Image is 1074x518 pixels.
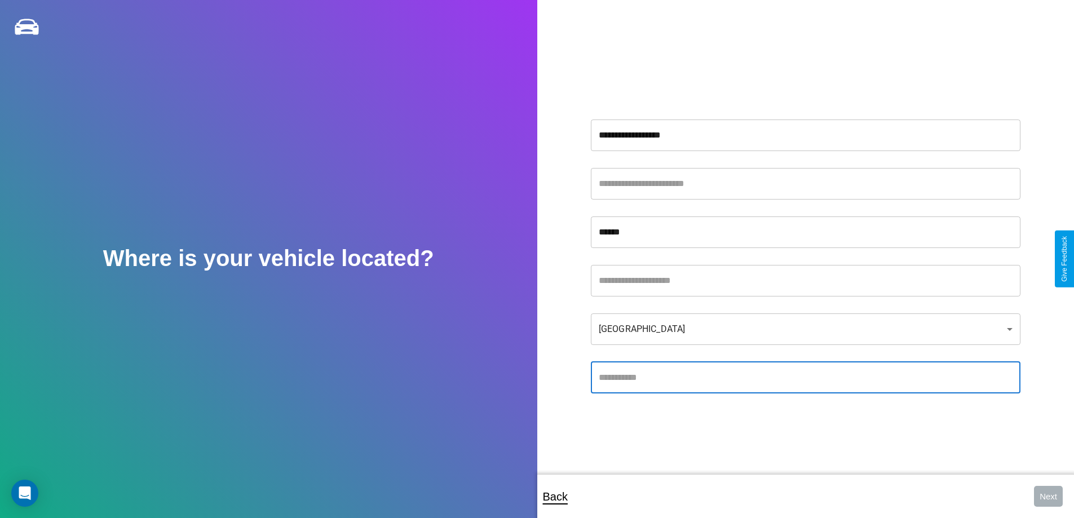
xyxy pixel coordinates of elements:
h2: Where is your vehicle located? [103,246,434,271]
div: [GEOGRAPHIC_DATA] [591,313,1020,345]
div: Give Feedback [1060,236,1068,282]
div: Open Intercom Messenger [11,480,38,507]
p: Back [543,486,568,507]
button: Next [1034,486,1063,507]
